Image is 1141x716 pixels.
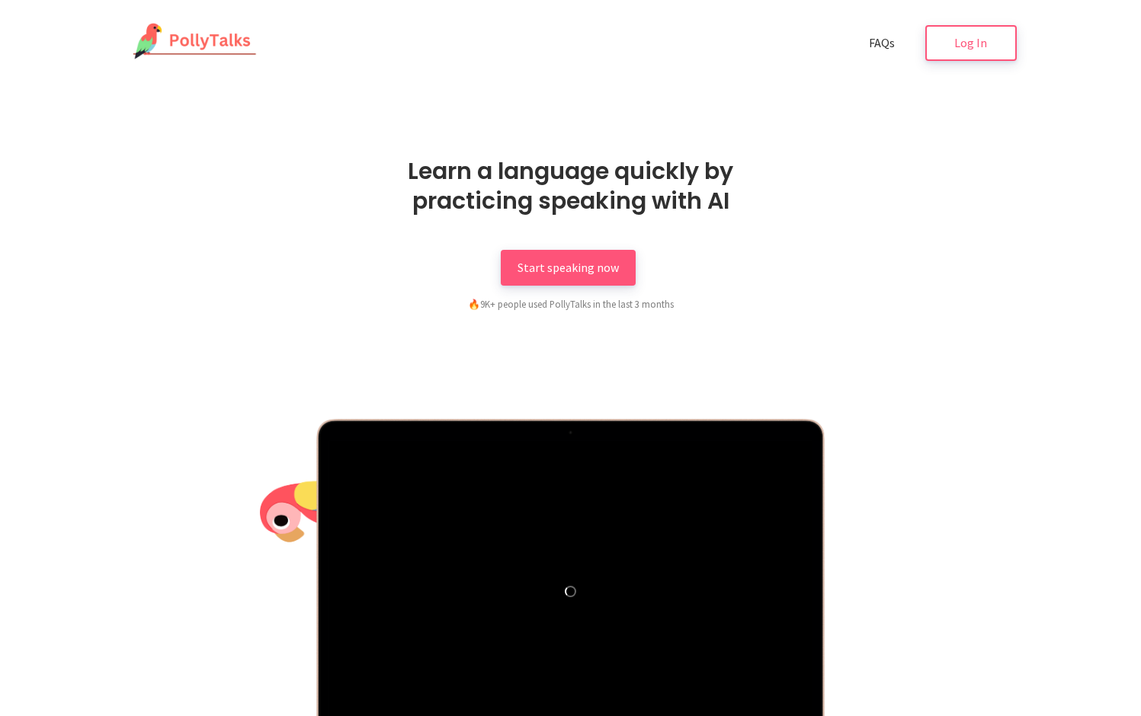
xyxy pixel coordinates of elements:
span: FAQs [869,35,895,50]
a: Start speaking now [501,250,636,286]
span: Log In [954,35,987,50]
h1: Learn a language quickly by practicing speaking with AI [361,156,780,216]
span: fire [468,298,480,310]
div: 9K+ people used PollyTalks in the last 3 months [388,296,754,312]
a: FAQs [852,25,912,61]
a: Log In [925,25,1017,61]
span: Start speaking now [518,260,619,275]
img: PollyTalks Logo [125,23,258,61]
